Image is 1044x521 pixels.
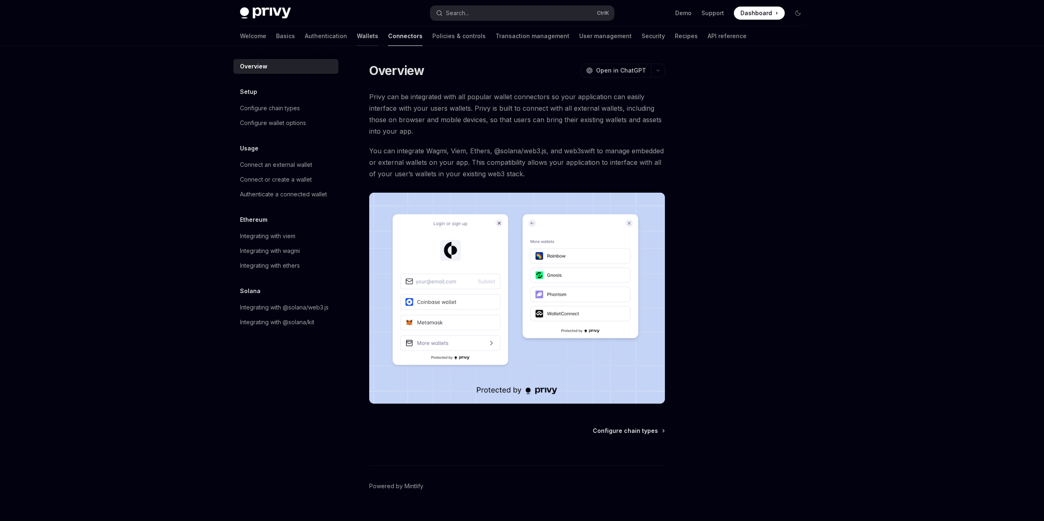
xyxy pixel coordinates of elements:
[675,9,692,17] a: Demo
[369,193,665,404] img: Connectors3
[581,64,651,77] button: Open in ChatGPT
[233,172,338,187] a: Connect or create a wallet
[432,26,486,46] a: Policies & controls
[305,26,347,46] a: Authentication
[240,87,257,97] h5: Setup
[240,175,312,184] div: Connect or create a wallet
[240,303,329,312] div: Integrating with @solana/web3.js
[233,243,338,258] a: Integrating with wagmi
[593,427,664,435] a: Configure chain types
[369,91,665,137] span: Privy can be integrated with all popular wallet connectors so your application can easily interfa...
[597,10,609,16] span: Ctrl K
[642,26,665,46] a: Security
[369,482,423,490] a: Powered by Mintlify
[708,26,747,46] a: API reference
[596,66,646,75] span: Open in ChatGPT
[369,145,665,180] span: You can integrate Wagmi, Viem, Ethers, @solana/web3.js, and web3swift to manage embedded or exter...
[240,26,266,46] a: Welcome
[430,6,614,20] button: Search...CtrlK
[791,7,804,20] button: Toggle dark mode
[240,231,295,241] div: Integrating with viem
[496,26,569,46] a: Transaction management
[240,246,300,256] div: Integrating with wagmi
[233,59,338,74] a: Overview
[233,116,338,130] a: Configure wallet options
[240,61,267,71] div: Overview
[240,7,291,19] img: dark logo
[240,160,312,170] div: Connect an external wallet
[233,300,338,315] a: Integrating with @solana/web3.js
[701,9,724,17] a: Support
[240,261,300,271] div: Integrating with ethers
[357,26,378,46] a: Wallets
[276,26,295,46] a: Basics
[233,258,338,273] a: Integrating with ethers
[240,143,258,153] h5: Usage
[240,215,267,225] h5: Ethereum
[388,26,423,46] a: Connectors
[369,63,425,78] h1: Overview
[240,189,327,199] div: Authenticate a connected wallet
[579,26,632,46] a: User management
[233,229,338,243] a: Integrating with viem
[446,8,469,18] div: Search...
[740,9,772,17] span: Dashboard
[240,317,314,327] div: Integrating with @solana/kit
[233,315,338,330] a: Integrating with @solana/kit
[233,101,338,116] a: Configure chain types
[240,286,260,296] h5: Solana
[233,187,338,202] a: Authenticate a connected wallet
[734,7,785,20] a: Dashboard
[240,118,306,128] div: Configure wallet options
[675,26,698,46] a: Recipes
[240,103,300,113] div: Configure chain types
[593,427,658,435] span: Configure chain types
[233,157,338,172] a: Connect an external wallet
